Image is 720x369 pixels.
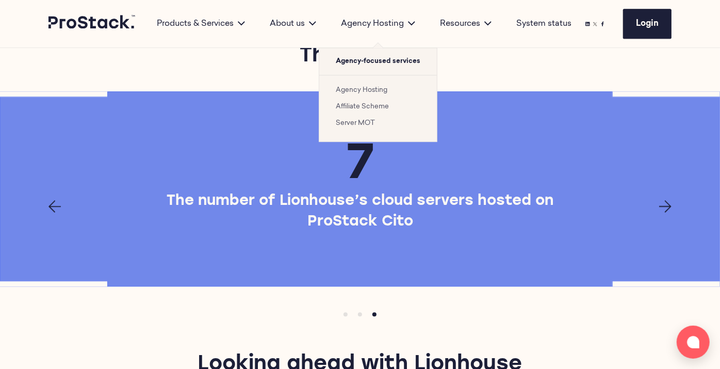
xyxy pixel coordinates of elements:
[158,191,563,232] p: The number of Lionhouse’s cloud servers hosted on ProStack Cito
[336,120,375,126] a: Server MOT
[367,307,382,322] button: Item 2
[659,200,672,213] button: Next page
[338,307,353,322] button: Item 0
[144,18,257,30] div: Products & Services
[319,48,437,75] span: Agency-focused services
[353,307,367,322] button: Item 1
[336,87,387,93] a: Agency Hosting
[336,103,389,110] a: Affiliate Scheme
[516,18,571,30] a: System status
[347,133,374,187] p: 7
[636,20,659,28] span: Login
[428,18,504,30] div: Resources
[329,18,428,30] div: Agency Hosting
[677,326,710,359] button: Open chat window
[257,18,329,30] div: About us
[623,9,672,39] a: Login
[48,200,61,213] button: Previous page
[173,42,547,71] h2: The results
[48,15,136,33] a: Prostack logo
